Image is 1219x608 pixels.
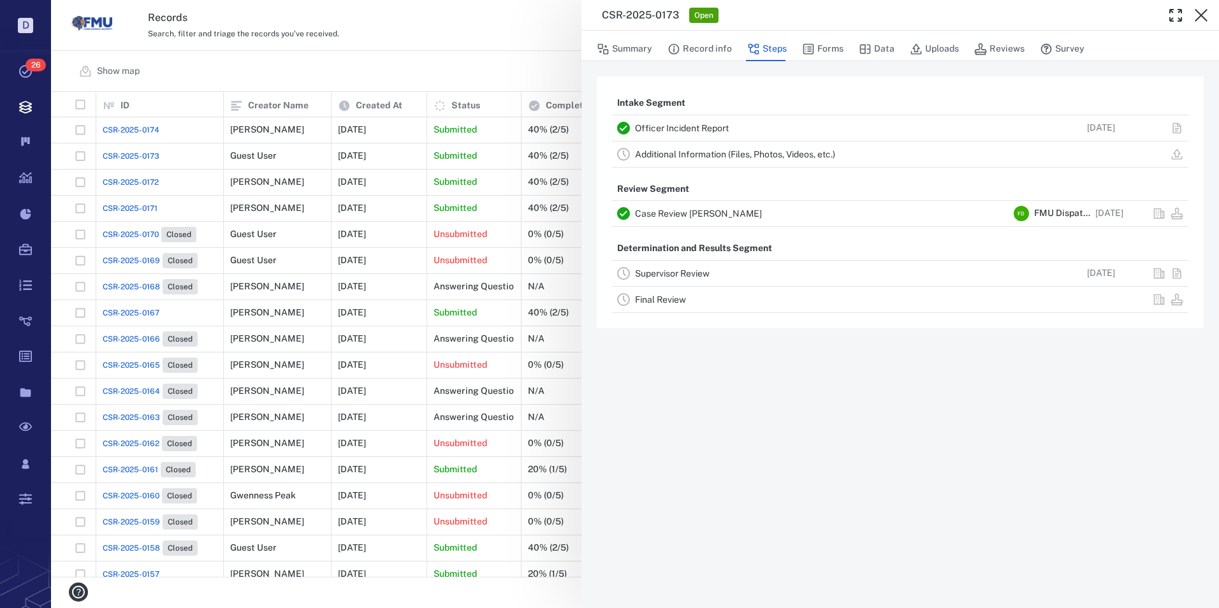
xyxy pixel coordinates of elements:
[859,37,894,61] button: Data
[974,37,1025,61] button: Reviews
[1087,122,1115,134] p: [DATE]
[612,237,777,260] p: Determination and Results Segment
[1188,3,1214,28] button: Close
[612,92,690,115] p: Intake Segment
[1014,206,1029,221] div: F D
[1163,3,1188,28] button: Toggle Fullscreen
[18,18,33,33] p: D
[1087,267,1115,280] p: [DATE]
[612,178,694,201] p: Review Segment
[635,149,835,159] a: Additional Information (Files, Photos, Videos, etc.)
[635,294,686,305] a: Final Review
[1040,37,1084,61] button: Survey
[747,37,787,61] button: Steps
[29,9,55,20] span: Help
[910,37,959,61] button: Uploads
[668,37,732,61] button: Record info
[635,208,762,219] a: Case Review [PERSON_NAME]
[635,123,729,133] a: Officer Incident Report
[597,37,652,61] button: Summary
[692,10,716,21] span: Open
[635,268,710,279] a: Supervisor Review
[1034,207,1090,220] span: FMU Dispatch
[1095,207,1123,220] p: [DATE]
[602,8,679,23] h3: CSR-2025-0173
[802,37,843,61] button: Forms
[26,59,46,71] span: 26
